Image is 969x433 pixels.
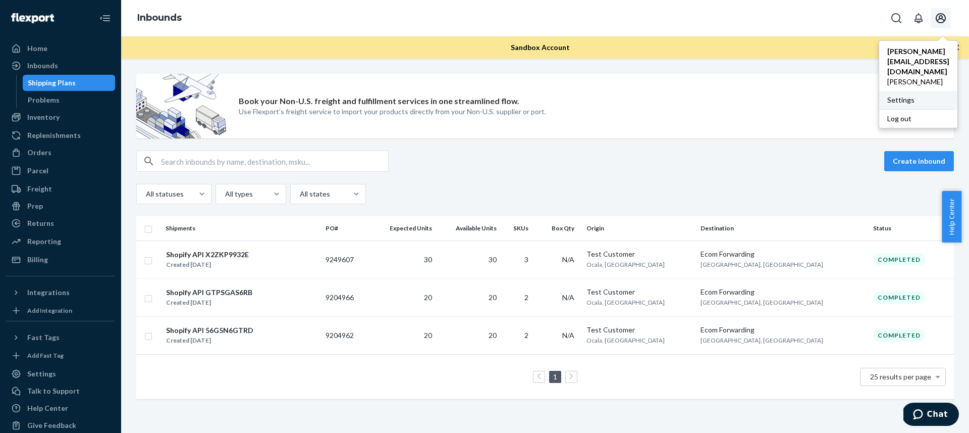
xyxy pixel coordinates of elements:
[369,216,436,240] th: Expected Units
[436,216,501,240] th: Available Units
[696,216,869,240] th: Destination
[166,335,253,346] div: Created [DATE]
[27,148,51,158] div: Orders
[873,329,925,342] div: Completed
[27,201,43,211] div: Prep
[701,249,865,259] div: Ecom Forwarding
[536,216,582,240] th: Box Qty
[879,91,957,109] a: Settings
[586,336,665,344] span: Ocala, [GEOGRAPHIC_DATA]
[942,191,961,243] button: Help Center
[321,316,369,354] td: 9204962
[524,255,528,264] span: 3
[908,8,929,28] button: Open notifications
[489,331,497,340] span: 20
[562,255,574,264] span: N/A
[27,306,72,315] div: Add Integration
[27,255,48,265] div: Billing
[6,284,115,301] button: Integrations
[161,216,321,240] th: Shipments
[701,325,865,335] div: Ecom Forwarding
[27,61,58,71] div: Inbounds
[27,287,70,298] div: Integrations
[27,236,61,247] div: Reporting
[6,198,115,214] a: Prep
[6,383,115,399] button: Talk to Support
[321,240,369,278] td: 9249607
[489,255,497,264] span: 30
[562,331,574,340] span: N/A
[6,181,115,197] a: Freight
[23,92,116,108] a: Problems
[27,332,60,343] div: Fast Tags
[129,4,190,33] ol: breadcrumbs
[23,75,116,91] a: Shipping Plans
[27,420,76,430] div: Give Feedback
[884,151,954,171] button: Create inbound
[6,58,115,74] a: Inbounds
[6,366,115,382] a: Settings
[586,299,665,306] span: Ocala, [GEOGRAPHIC_DATA]
[27,386,80,396] div: Talk to Support
[27,184,52,194] div: Freight
[874,99,927,113] button: Watch video
[6,163,115,179] a: Parcel
[6,145,115,161] a: Orders
[424,255,432,264] span: 30
[239,107,546,117] p: Use Flexport’s freight service to import your products directly from your Non-U.S. supplier or port.
[27,351,64,360] div: Add Fast Tag
[586,261,665,268] span: Ocala, [GEOGRAPHIC_DATA]
[27,112,60,122] div: Inventory
[321,216,369,240] th: PO#
[6,350,115,362] a: Add Fast Tag
[551,372,559,381] a: Page 1 is your current page
[489,293,497,302] span: 20
[166,298,252,308] div: Created [DATE]
[903,403,959,428] iframe: Opens a widget where you can chat to one of our agents
[6,329,115,346] button: Fast Tags
[299,189,300,199] input: All states
[11,13,54,23] img: Flexport logo
[224,189,225,199] input: All types
[873,291,925,304] div: Completed
[27,218,54,228] div: Returns
[701,287,865,297] div: Ecom Forwarding
[586,249,692,259] div: Test Customer
[524,331,528,340] span: 2
[6,305,115,317] a: Add Integration
[562,293,574,302] span: N/A
[166,287,252,298] div: Shopify API GTPSGAS6RB
[27,43,47,54] div: Home
[239,95,519,107] p: Book your Non-U.S. freight and fulfillment services in one streamlined flow.
[424,331,432,340] span: 20
[137,12,182,23] a: Inbounds
[586,287,692,297] div: Test Customer
[28,78,76,88] div: Shipping Plans
[586,325,692,335] div: Test Customer
[166,250,249,260] div: Shopify API X2ZKP9932E
[166,325,253,335] div: Shopify API 56G5N6GTRD
[166,260,249,270] div: Created [DATE]
[6,215,115,231] a: Returns
[701,336,823,344] span: [GEOGRAPHIC_DATA], [GEOGRAPHIC_DATA]
[161,151,388,171] input: Search inbounds by name, destination, msku...
[27,130,81,140] div: Replenishments
[887,77,949,87] span: [PERSON_NAME]
[6,252,115,268] a: Billing
[701,299,823,306] span: [GEOGRAPHIC_DATA], [GEOGRAPHIC_DATA]
[501,216,536,240] th: SKUs
[27,166,48,176] div: Parcel
[886,8,906,28] button: Open Search Box
[27,403,68,413] div: Help Center
[869,216,954,240] th: Status
[321,278,369,316] td: 9204966
[879,109,955,128] button: Log out
[95,8,115,28] button: Close Navigation
[145,189,146,199] input: All statuses
[870,372,931,381] span: 25 results per page
[511,43,570,52] span: Sandbox Account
